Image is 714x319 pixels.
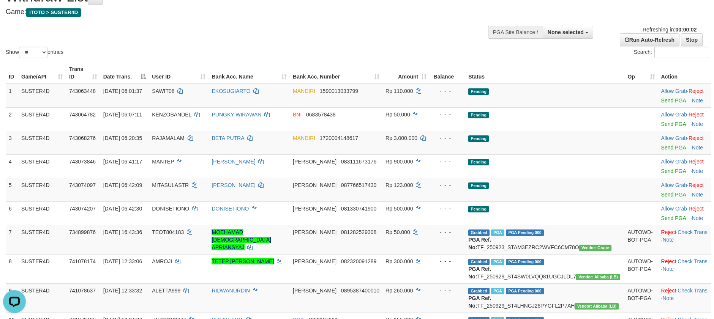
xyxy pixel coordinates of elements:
td: SUSTER4D [18,201,66,225]
span: MANDIRI [293,135,315,141]
span: Rp 3.000.000 [385,135,417,141]
span: Refreshing in: [643,27,697,33]
a: Check Trans [678,258,708,264]
a: Reject [689,88,704,94]
td: 5 [6,178,18,201]
span: KENZOBANDEL [152,112,191,118]
td: SUSTER4D [18,283,66,313]
td: SUSTER4D [18,225,66,254]
td: 6 [6,201,18,225]
a: Reject [661,258,676,264]
a: RIDWANURDIN [212,288,250,294]
a: BETA PUTRA [212,135,244,141]
span: [DATE] 12:33:06 [103,258,142,264]
th: Date Trans.: activate to sort column descending [100,62,149,84]
span: Pending [468,88,489,95]
span: [PERSON_NAME] [293,229,336,235]
span: Rp 50.000 [385,229,410,235]
td: SUSTER4D [18,107,66,131]
span: Pending [468,206,489,212]
h4: Game: [6,8,468,16]
td: AUTOWD-BOT-PGA [624,254,658,283]
span: DONISETIONO [152,206,189,212]
div: - - - [433,228,462,236]
td: 7 [6,225,18,254]
span: Marked by awztoto [491,229,504,236]
td: SUSTER4D [18,84,66,108]
span: · [661,206,689,212]
span: Pending [468,112,489,118]
td: 3 [6,131,18,154]
a: Reject [689,135,704,141]
span: Rp 110.000 [385,88,413,94]
a: PUNGKY WIRAWAN [212,112,261,118]
a: Note [692,145,703,151]
span: · [661,135,689,141]
span: MANTEP [152,159,174,165]
span: [DATE] 06:07:11 [103,112,142,118]
a: Reject [661,288,676,294]
span: · [661,88,689,94]
th: ID [6,62,18,84]
a: Note [692,97,703,104]
a: Note [692,168,703,174]
span: [PERSON_NAME] [293,288,336,294]
b: PGA Ref. No: [468,237,491,250]
span: · [661,182,689,188]
td: · [658,131,711,154]
a: Allow Grab [661,206,687,212]
a: Allow Grab [661,112,687,118]
td: · [658,201,711,225]
span: [DATE] 06:42:30 [103,206,142,212]
td: · [658,154,711,178]
span: Copy 081282529308 to clipboard [341,229,376,235]
span: 743064782 [69,112,96,118]
a: Send PGA [661,215,686,221]
span: Pending [468,159,489,165]
a: [PERSON_NAME] [212,159,255,165]
div: - - - [433,287,462,294]
label: Show entries [6,47,63,58]
td: AUTOWD-BOT-PGA [624,225,658,254]
span: Copy 0683578438 to clipboard [306,112,336,118]
th: Op: activate to sort column ascending [624,62,658,84]
td: SUSTER4D [18,254,66,283]
span: 743068276 [69,135,96,141]
th: Balance [430,62,465,84]
select: Showentries [19,47,47,58]
span: Marked by awztoto [491,259,504,265]
span: RAJAMALAM [152,135,185,141]
span: None selected [548,29,584,35]
th: Bank Acc. Name: activate to sort column ascending [209,62,290,84]
td: · · [658,254,711,283]
a: Check Trans [678,288,708,294]
span: MANDIRI [293,88,315,94]
th: Action [658,62,711,84]
span: Grabbed [468,259,490,265]
span: PGA Pending [506,288,544,294]
div: - - - [433,158,462,165]
td: TF_250923_STAM3EZRC2WVFC6CM78O [465,225,624,254]
span: 741078637 [69,288,96,294]
a: Send PGA [661,145,686,151]
span: AMROJI [152,258,172,264]
td: TF_250929_ST4LHNGJ26PYGFL2P7AH [465,283,624,313]
span: 741078174 [69,258,96,264]
a: TETEP [PERSON_NAME] [212,258,274,264]
span: Copy 082320091289 to clipboard [341,258,376,264]
div: - - - [433,205,462,212]
a: Allow Grab [661,135,687,141]
th: Game/API: activate to sort column ascending [18,62,66,84]
button: Open LiveChat chat widget [3,3,26,26]
span: Rp 500.000 [385,206,413,212]
a: Send PGA [661,168,686,174]
span: Copy 087766517430 to clipboard [341,182,376,188]
td: SUSTER4D [18,154,66,178]
a: Reject [689,112,704,118]
span: Vendor URL: https://dashboard.q2checkout.com/secure [575,303,619,310]
div: - - - [433,134,462,142]
a: Check Trans [678,229,708,235]
b: PGA Ref. No: [468,295,491,309]
td: 2 [6,107,18,131]
span: 743073846 [69,159,96,165]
